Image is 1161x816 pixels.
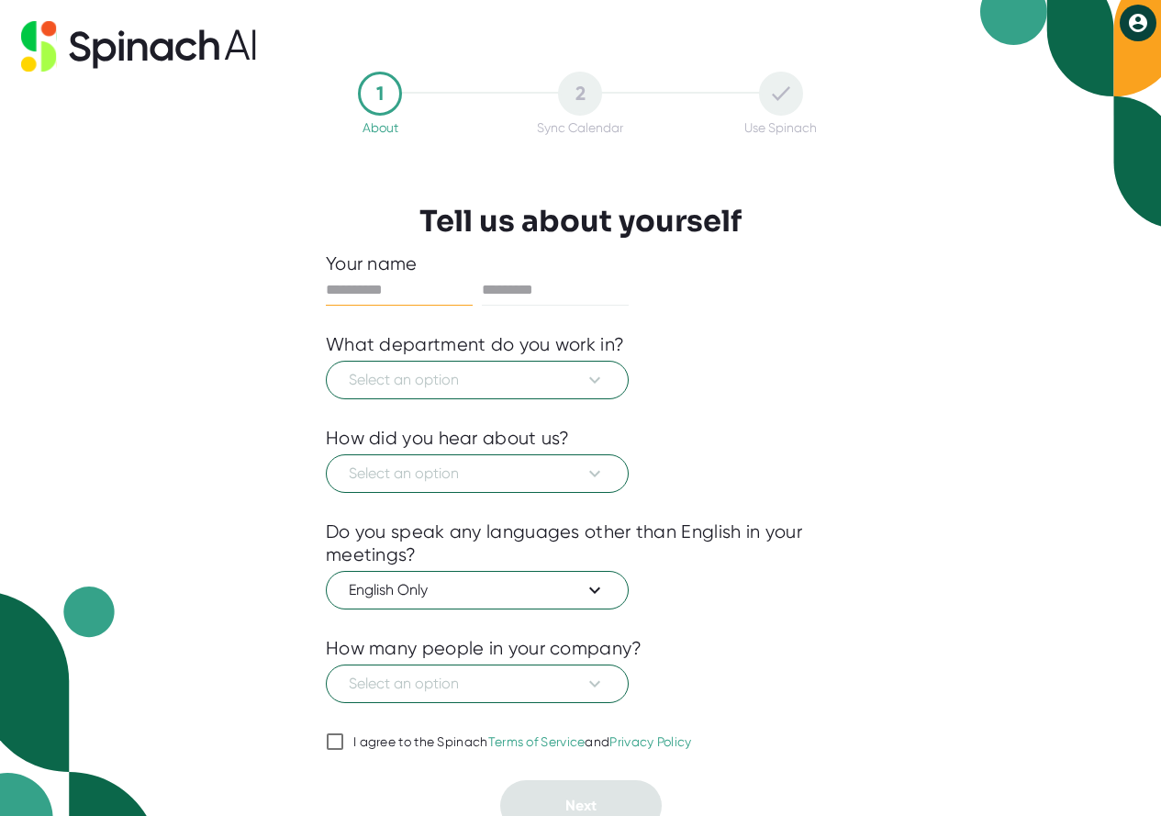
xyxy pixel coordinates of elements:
[349,579,606,601] span: English Only
[326,333,624,356] div: What department do you work in?
[488,734,586,749] a: Terms of Service
[326,252,835,275] div: Your name
[349,369,606,391] span: Select an option
[326,454,629,493] button: Select an option
[349,673,606,695] span: Select an option
[326,571,629,609] button: English Only
[363,120,398,135] div: About
[537,120,623,135] div: Sync Calendar
[358,72,402,116] div: 1
[609,734,691,749] a: Privacy Policy
[349,463,606,485] span: Select an option
[326,520,835,566] div: Do you speak any languages other than English in your meetings?
[326,361,629,399] button: Select an option
[744,120,817,135] div: Use Spinach
[565,797,597,814] span: Next
[419,204,742,239] h3: Tell us about yourself
[326,637,642,660] div: How many people in your company?
[326,427,570,450] div: How did you hear about us?
[353,734,692,751] div: I agree to the Spinach and
[326,665,629,703] button: Select an option
[558,72,602,116] div: 2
